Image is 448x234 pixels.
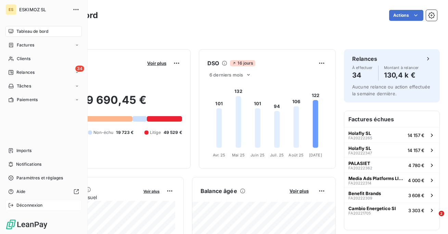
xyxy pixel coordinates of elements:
iframe: Intercom live chat [425,211,441,227]
img: Logo LeanPay [5,219,48,230]
button: Holafly SLFA2022226514 157 € [344,127,439,142]
span: 34 [75,66,84,72]
span: 4 000 € [408,178,424,183]
span: Aucune relance ou action effectuée la semaine dernière. [352,84,430,96]
span: Voir plus [290,188,309,194]
button: Actions [389,10,423,21]
span: Media Ads Platforms LIMITED [348,176,405,181]
span: Holafly SL [348,146,371,151]
h6: Balance âgée [201,187,237,195]
button: Benefit BrandsFA202223093 608 € [344,188,439,203]
tspan: Mai 25 [232,153,245,157]
span: Tâches [17,83,31,89]
span: Cambio Energetico Sl [348,206,396,211]
h6: DSO [207,59,219,67]
span: FA20222314 [348,181,371,185]
button: PALASIETFA202223624 780 € [344,157,439,173]
span: FA20221705 [348,211,371,215]
tspan: Juin 25 [251,153,265,157]
button: Voir plus [287,188,311,194]
span: FA20222362 [348,166,372,170]
h6: Relances [352,55,377,63]
tspan: Août 25 [289,153,304,157]
span: Imports [16,148,31,154]
span: Chiffre d'affaires mensuel [39,194,139,201]
div: ES [5,4,16,15]
tspan: Avr. 25 [213,153,226,157]
span: 3 608 € [408,193,424,198]
span: Montant à relancer [384,66,419,70]
span: 6 derniers mois [209,72,243,78]
span: Déconnexion [16,202,43,208]
span: 49 529 € [164,129,182,136]
button: Holafly SLFA2022234714 157 € [344,142,439,157]
button: Voir plus [141,188,162,194]
button: Voir plus [145,60,168,66]
span: Litige [150,129,161,136]
span: PALASIET [348,161,370,166]
button: Media Ads Platforms LIMITEDFA202223144 000 € [344,173,439,188]
h4: 34 [352,70,373,81]
span: FA20222265 [348,136,372,140]
h2: 199 690,45 € [39,93,182,114]
span: Voir plus [143,189,159,194]
span: Non-échu [93,129,113,136]
h6: Factures échues [344,111,439,127]
a: Aide [5,186,82,197]
span: 14 157 € [408,133,424,138]
span: 19 723 € [116,129,133,136]
span: 16 jours [230,60,255,66]
tspan: Juil. 25 [270,153,284,157]
h4: 130,4 k € [384,70,419,81]
span: 2 [439,211,444,216]
span: Voir plus [147,60,166,66]
span: Relances [16,69,35,75]
button: Cambio Energetico SlFA202217053 303 € [344,203,439,218]
span: Tableau de bord [16,28,48,35]
span: FA20222347 [348,151,372,155]
span: ESKIMOZ SL [19,7,68,12]
span: 4 780 € [408,163,424,168]
tspan: [DATE] [309,153,322,157]
span: 3 303 € [408,208,424,213]
span: Paramètres et réglages [16,175,63,181]
span: Notifications [16,161,41,167]
span: Clients [17,56,30,62]
span: Factures [17,42,34,48]
span: Aide [16,189,26,195]
span: Holafly SL [348,130,371,136]
span: Benefit Brands [348,191,381,196]
span: À effectuer [352,66,373,70]
span: FA20222309 [348,196,372,200]
span: 14 157 € [408,148,424,153]
span: Paiements [17,97,38,103]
